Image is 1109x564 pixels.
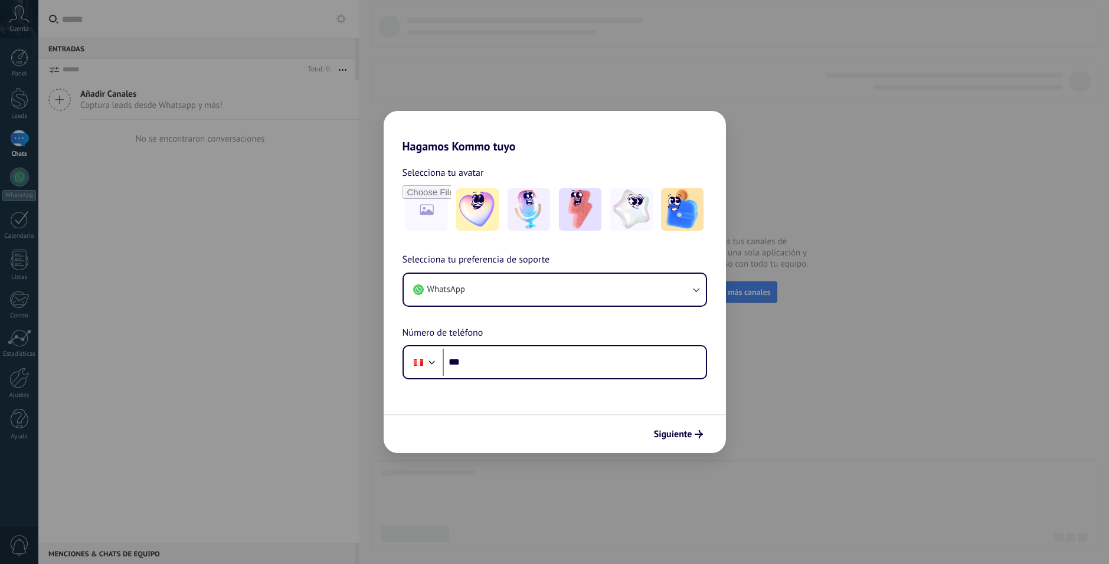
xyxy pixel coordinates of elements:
[610,188,653,231] img: -4.jpeg
[559,188,601,231] img: -3.jpeg
[661,188,704,231] img: -5.jpeg
[403,253,550,268] span: Selecciona tu preferencia de soporte
[508,188,550,231] img: -2.jpeg
[404,274,706,306] button: WhatsApp
[654,430,692,438] span: Siguiente
[427,284,465,296] span: WhatsApp
[456,188,499,231] img: -1.jpeg
[403,326,483,341] span: Número de teléfono
[407,350,430,375] div: Peru: + 51
[403,165,484,181] span: Selecciona tu avatar
[384,111,726,153] h2: Hagamos Kommo tuyo
[649,424,708,444] button: Siguiente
